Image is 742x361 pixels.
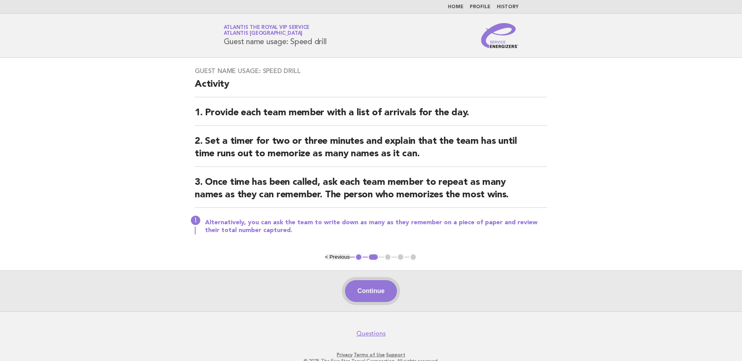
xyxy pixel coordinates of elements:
a: Support [386,352,405,357]
a: Home [448,5,464,9]
img: Service Energizers [481,23,519,48]
h1: Guest name usage: Speed drill [224,25,327,46]
a: Questions [356,330,386,338]
button: < Previous [325,254,350,260]
button: Continue [345,280,397,302]
h2: Activity [195,78,547,97]
h3: Guest name usage: Speed drill [195,67,547,75]
h2: 1. Provide each team member with a list of arrivals for the day. [195,107,547,126]
a: Terms of Use [354,352,385,357]
a: Profile [470,5,490,9]
p: Alternatively, you can ask the team to write down as many as they remember on a piece of paper an... [205,219,547,234]
a: History [497,5,519,9]
button: 2 [368,253,379,261]
a: Atlantis the Royal VIP ServiceAtlantis [GEOGRAPHIC_DATA] [224,25,310,36]
a: Privacy [337,352,352,357]
span: Atlantis [GEOGRAPHIC_DATA] [224,31,303,36]
h2: 3. Once time has been called, ask each team member to repeat as many names as they can remember. ... [195,176,547,208]
h2: 2. Set a timer for two or three minutes and explain that the team has until time runs out to memo... [195,135,547,167]
button: 1 [355,253,363,261]
p: · · [132,352,611,358]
